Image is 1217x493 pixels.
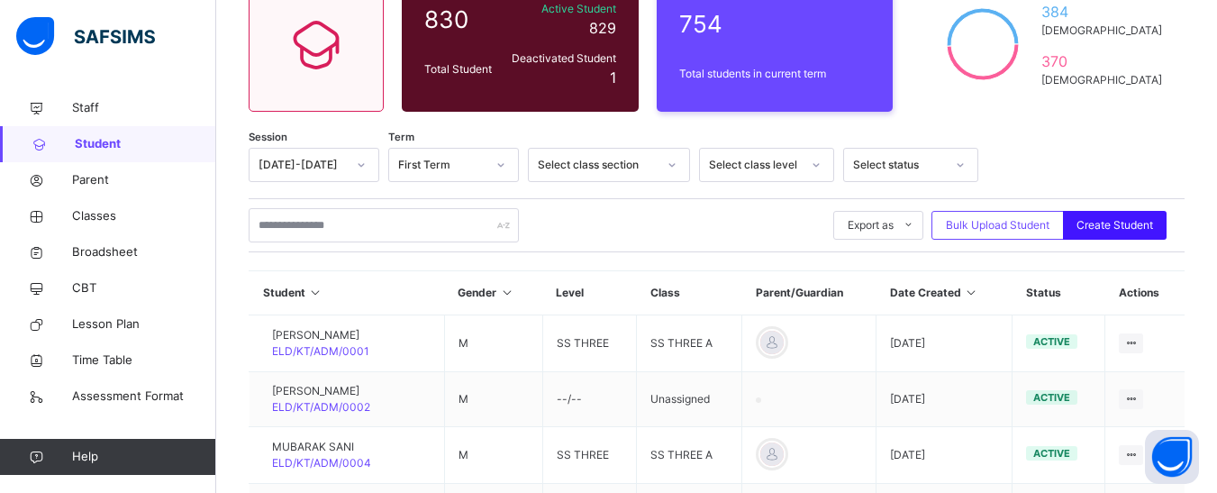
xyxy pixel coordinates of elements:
th: Status [1013,271,1105,315]
span: Active Student [508,1,616,17]
span: Deactivated Student [508,50,616,67]
td: [DATE] [876,372,1013,427]
th: Level [542,271,636,315]
th: Student [250,271,445,315]
th: Class [637,271,742,315]
span: Time Table [72,351,216,370]
span: [PERSON_NAME] [272,383,370,399]
td: M [444,372,542,427]
span: Staff [72,99,216,117]
i: Sort in Ascending Order [499,286,514,299]
span: [DEMOGRAPHIC_DATA] [1041,23,1162,39]
td: M [444,315,542,372]
span: Total students in current term [679,66,871,82]
span: Student [75,135,216,153]
div: Total Student [420,57,504,82]
td: --/-- [542,372,636,427]
span: ELD/KT/ADM/0001 [272,344,369,358]
td: SS THREE A [637,315,742,372]
td: M [444,427,542,484]
span: active [1033,391,1070,404]
span: Session [249,130,287,145]
span: MUBARAK SANI [272,439,371,455]
td: SS THREE [542,427,636,484]
div: Select status [853,157,945,173]
span: 829 [589,19,616,37]
span: 370 [1041,50,1162,72]
div: Select class section [538,157,657,173]
span: Lesson Plan [72,315,216,333]
div: Select class level [709,157,801,173]
span: 384 [1041,1,1162,23]
span: Classes [72,207,216,225]
td: [DATE] [876,315,1013,372]
th: Gender [444,271,542,315]
span: Parent [72,171,216,189]
th: Parent/Guardian [742,271,876,315]
span: Export as [848,217,894,233]
span: [DEMOGRAPHIC_DATA] [1041,72,1162,88]
span: Help [72,448,215,466]
span: Bulk Upload Student [946,217,1049,233]
span: Term [388,130,414,145]
th: Actions [1105,271,1185,315]
th: Date Created [876,271,1013,315]
span: ELD/KT/ADM/0004 [272,456,371,470]
td: Unassigned [637,372,742,427]
div: [DATE]-[DATE] [259,157,346,173]
div: First Term [398,157,486,173]
span: ELD/KT/ADM/0002 [272,400,370,414]
span: 754 [679,6,871,41]
span: CBT [72,279,216,297]
td: [DATE] [876,427,1013,484]
span: 1 [610,68,616,87]
span: Broadsheet [72,243,216,261]
button: Open asap [1145,430,1199,484]
td: SS THREE A [637,427,742,484]
td: SS THREE [542,315,636,372]
span: Assessment Format [72,388,216,406]
span: [PERSON_NAME] [272,327,369,343]
span: Create Student [1076,217,1153,233]
span: active [1033,447,1070,460]
span: active [1033,335,1070,348]
img: safsims [16,17,155,55]
span: 830 [424,2,499,37]
i: Sort in Ascending Order [964,286,979,299]
i: Sort in Ascending Order [308,286,323,299]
